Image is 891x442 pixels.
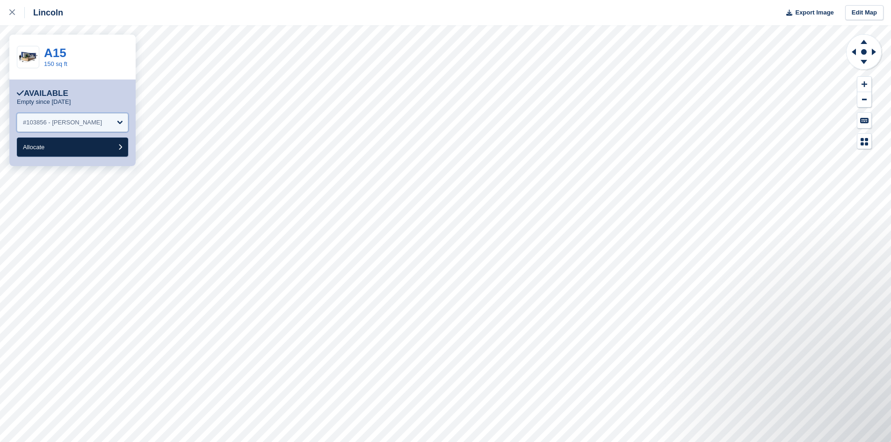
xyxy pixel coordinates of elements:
[781,5,834,21] button: Export Image
[857,77,871,92] button: Zoom In
[795,8,833,17] span: Export Image
[23,144,44,151] span: Allocate
[857,134,871,149] button: Map Legend
[857,92,871,108] button: Zoom Out
[17,89,68,98] div: Available
[17,49,39,65] img: 20-ft-container.jpg
[44,46,66,60] a: A15
[845,5,884,21] a: Edit Map
[25,7,63,18] div: Lincoln
[44,60,67,67] a: 150 sq ft
[17,98,71,106] p: Empty since [DATE]
[17,138,128,157] button: Allocate
[857,113,871,128] button: Keyboard Shortcuts
[23,118,102,127] div: #103856 - [PERSON_NAME]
